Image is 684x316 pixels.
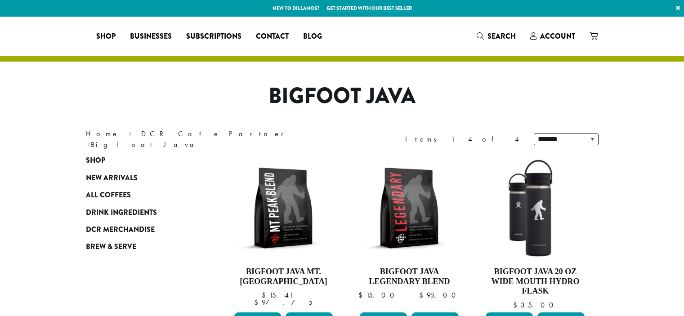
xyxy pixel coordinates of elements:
[540,31,575,41] span: Account
[232,156,335,309] a: Bigfoot Java Mt. [GEOGRAPHIC_DATA]
[358,156,461,260] img: BFJ_Legendary_12oz-300x300.png
[469,29,523,44] a: Search
[129,125,132,139] span: ›
[358,290,398,300] bdi: 15.00
[254,298,313,307] bdi: 97.75
[86,129,329,150] nav: Breadcrumb
[303,31,322,42] span: Blog
[87,136,90,150] span: ›
[232,156,335,260] img: BFJ_MtPeak_12oz-300x300.png
[86,221,194,238] a: DCR Merchandise
[513,300,521,310] span: $
[262,290,269,300] span: $
[483,267,587,296] h4: Bigfoot Java 20 oz Wide Mouth Hydro Flask
[86,224,155,236] span: DCR Merchandise
[513,300,558,310] bdi: 35.00
[86,241,136,253] span: Brew & Serve
[419,290,460,300] bdi: 95.00
[86,207,157,218] span: Drink Ingredients
[405,134,520,145] div: Items 1-4 of 4
[86,155,105,166] span: Shop
[483,156,587,260] img: LO2867-BFJ-Hydro-Flask-20oz-WM-wFlex-Sip-Lid-Black-300x300.jpg
[89,29,123,44] a: Shop
[483,156,587,309] a: Bigfoot Java 20 oz Wide Mouth Hydro Flask $35.00
[86,190,131,201] span: All Coffees
[358,267,461,286] h4: Bigfoot Java Legendary Blend
[254,298,262,307] span: $
[141,129,290,138] a: DCR Cafe Partner
[232,267,335,286] h4: Bigfoot Java Mt. [GEOGRAPHIC_DATA]
[86,129,119,138] a: Home
[86,173,138,184] span: New Arrivals
[262,290,293,300] bdi: 15.41
[96,31,116,42] span: Shop
[86,204,194,221] a: Drink Ingredients
[358,290,366,300] span: $
[130,31,172,42] span: Businesses
[186,31,241,42] span: Subscriptions
[86,152,194,169] a: Shop
[86,187,194,204] a: All Coffees
[407,290,411,300] span: –
[86,238,194,255] a: Brew & Serve
[79,83,605,109] h1: Bigfoot Java
[326,4,412,12] a: Get started with our best seller
[419,290,427,300] span: $
[487,31,516,41] span: Search
[301,290,305,300] span: –
[256,31,289,42] span: Contact
[86,169,194,187] a: New Arrivals
[358,156,461,309] a: Bigfoot Java Legendary Blend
